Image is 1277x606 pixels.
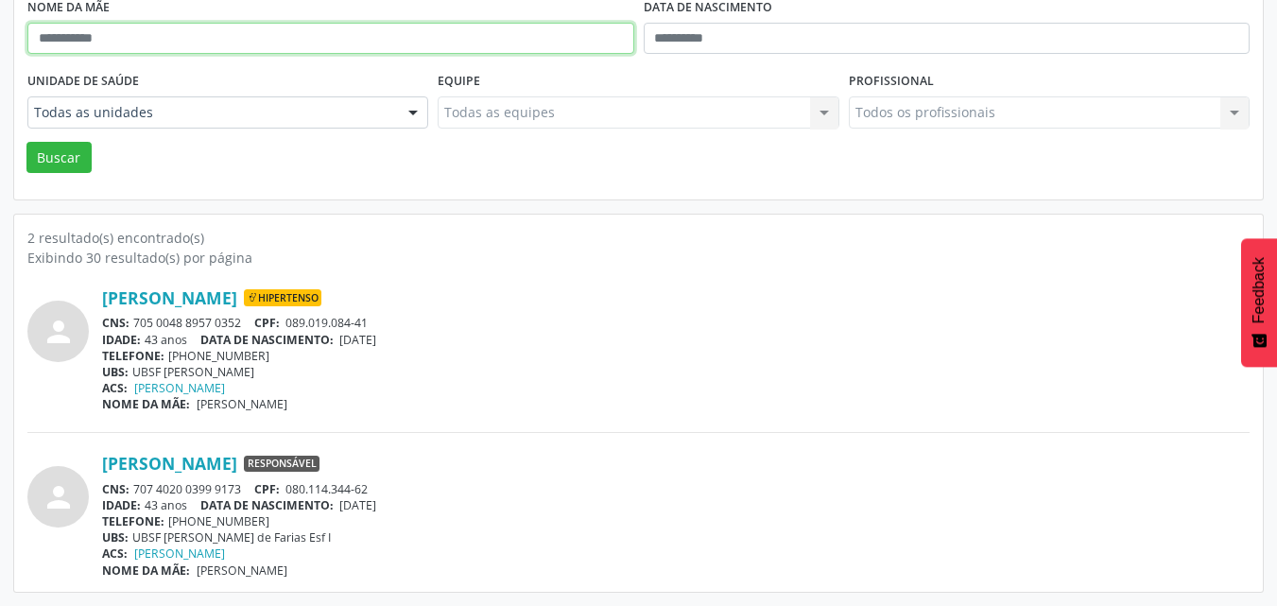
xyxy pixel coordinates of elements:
span: UBS: [102,529,129,545]
div: UBSF [PERSON_NAME] [102,364,1250,380]
div: 2 resultado(s) encontrado(s) [27,228,1250,248]
span: 080.114.344-62 [285,481,368,497]
div: 43 anos [102,332,1250,348]
span: CPF: [254,315,280,331]
span: ACS: [102,380,128,396]
span: [PERSON_NAME] [197,563,287,579]
label: Profissional [849,67,934,96]
span: ACS: [102,545,128,562]
button: Buscar [26,142,92,174]
span: UBS: [102,364,129,380]
span: NOME DA MÃE: [102,396,190,412]
span: TELEFONE: [102,513,164,529]
span: NOME DA MÃE: [102,563,190,579]
span: CNS: [102,315,129,331]
button: Feedback - Mostrar pesquisa [1241,238,1277,367]
span: DATA DE NASCIMENTO: [200,332,334,348]
span: Todas as unidades [34,103,389,122]
div: 707 4020 0399 9173 [102,481,1250,497]
div: 705 0048 8957 0352 [102,315,1250,331]
span: DATA DE NASCIMENTO: [200,497,334,513]
div: 43 anos [102,497,1250,513]
div: [PHONE_NUMBER] [102,513,1250,529]
span: Responsável [244,456,319,473]
a: [PERSON_NAME] [134,545,225,562]
span: Feedback [1251,257,1268,323]
div: Exibindo 30 resultado(s) por página [27,248,1250,268]
span: [PERSON_NAME] [197,396,287,412]
div: [PHONE_NUMBER] [102,348,1250,364]
span: CPF: [254,481,280,497]
div: UBSF [PERSON_NAME] de Farias Esf I [102,529,1250,545]
span: Hipertenso [244,289,321,306]
a: [PERSON_NAME] [102,453,237,474]
label: Unidade de saúde [27,67,139,96]
span: CNS: [102,481,129,497]
i: person [42,480,76,514]
span: IDADE: [102,332,141,348]
span: IDADE: [102,497,141,513]
span: 089.019.084-41 [285,315,368,331]
a: [PERSON_NAME] [102,287,237,308]
span: TELEFONE: [102,348,164,364]
i: person [42,315,76,349]
span: [DATE] [339,497,376,513]
a: [PERSON_NAME] [134,380,225,396]
span: [DATE] [339,332,376,348]
label: Equipe [438,67,480,96]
